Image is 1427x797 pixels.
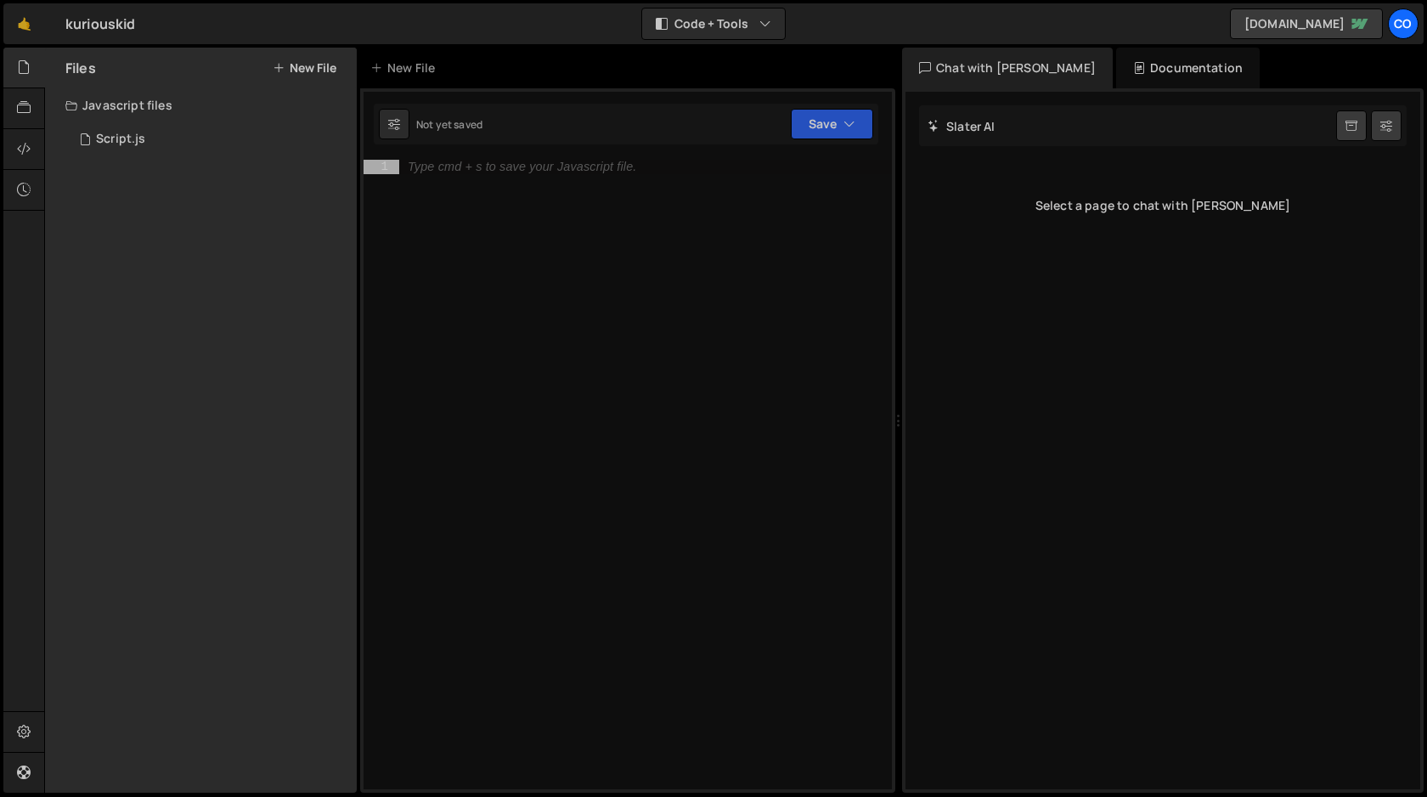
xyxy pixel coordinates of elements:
[364,160,399,174] div: 1
[65,14,136,34] div: kuriouskid
[928,118,996,134] h2: Slater AI
[1388,8,1419,39] a: Co
[642,8,785,39] button: Code + Tools
[65,122,357,156] div: 16633/45317.js
[902,48,1113,88] div: Chat with [PERSON_NAME]
[65,59,96,77] h2: Files
[408,161,636,173] div: Type cmd + s to save your Javascript file.
[1116,48,1260,88] div: Documentation
[3,3,45,44] a: 🤙
[791,109,873,139] button: Save
[45,88,357,122] div: Javascript files
[370,59,442,76] div: New File
[416,117,482,132] div: Not yet saved
[96,132,145,147] div: Script.js
[1230,8,1383,39] a: [DOMAIN_NAME]
[919,172,1407,240] div: Select a page to chat with [PERSON_NAME]
[273,61,336,75] button: New File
